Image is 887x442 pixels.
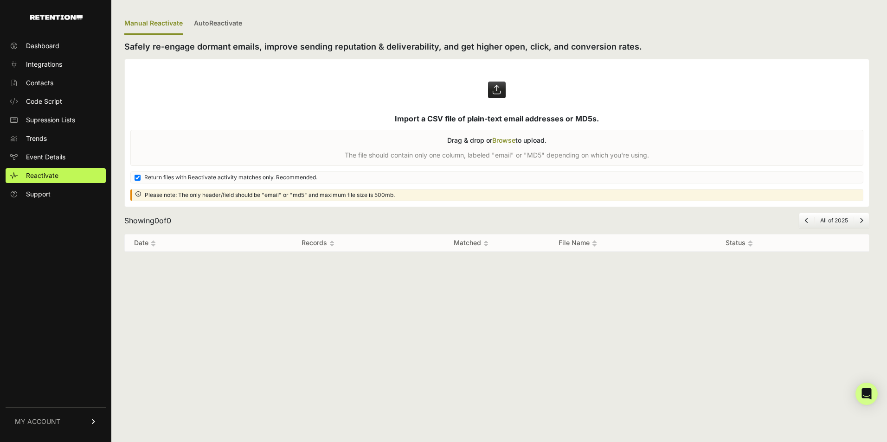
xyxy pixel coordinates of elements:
a: Contacts [6,76,106,90]
th: File Name [549,234,716,252]
a: Previous [805,217,809,224]
span: Contacts [26,78,53,88]
a: Next [860,217,863,224]
a: Reactivate [6,168,106,183]
span: Event Details [26,152,65,162]
img: no_sort-eaf950dc5ab64cae54d48a5578032e96f70b2ecb7d747501f34c8f2db400fb66.gif [151,240,156,247]
th: Records [243,234,393,252]
a: AutoReactivate [194,13,242,35]
span: Dashboard [26,41,59,51]
a: Integrations [6,57,106,72]
span: Integrations [26,60,62,69]
div: Showing of [124,215,171,226]
th: Status [716,234,850,252]
span: Reactivate [26,171,58,180]
img: Retention.com [30,15,83,20]
span: 0 [154,216,159,225]
img: no_sort-eaf950dc5ab64cae54d48a5578032e96f70b2ecb7d747501f34c8f2db400fb66.gif [329,240,334,247]
span: Supression Lists [26,115,75,125]
th: Matched [393,234,549,252]
div: Manual Reactivate [124,13,183,35]
img: no_sort-eaf950dc5ab64cae54d48a5578032e96f70b2ecb7d747501f34c8f2db400fb66.gif [483,240,488,247]
span: 0 [167,216,171,225]
span: Trends [26,134,47,143]
a: Support [6,187,106,202]
img: no_sort-eaf950dc5ab64cae54d48a5578032e96f70b2ecb7d747501f34c8f2db400fb66.gif [592,240,597,247]
img: no_sort-eaf950dc5ab64cae54d48a5578032e96f70b2ecb7d747501f34c8f2db400fb66.gif [748,240,753,247]
nav: Page navigation [799,213,869,228]
a: Trends [6,131,106,146]
span: MY ACCOUNT [15,417,60,426]
th: Date [125,234,243,252]
a: MY ACCOUNT [6,407,106,436]
a: Code Script [6,94,106,109]
a: Dashboard [6,38,106,53]
input: Return files with Reactivate activity matches only. Recommended. [135,175,141,181]
a: Event Details [6,150,106,164]
h2: Safely re-engage dormant emails, improve sending reputation & deliverability, and get higher open... [124,40,869,53]
span: Support [26,189,51,199]
div: Open Intercom Messenger [855,383,878,405]
a: Supression Lists [6,113,106,127]
span: Return files with Reactivate activity matches only. Recommended. [144,174,317,181]
span: Code Script [26,97,62,106]
li: All of 2025 [814,217,854,224]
